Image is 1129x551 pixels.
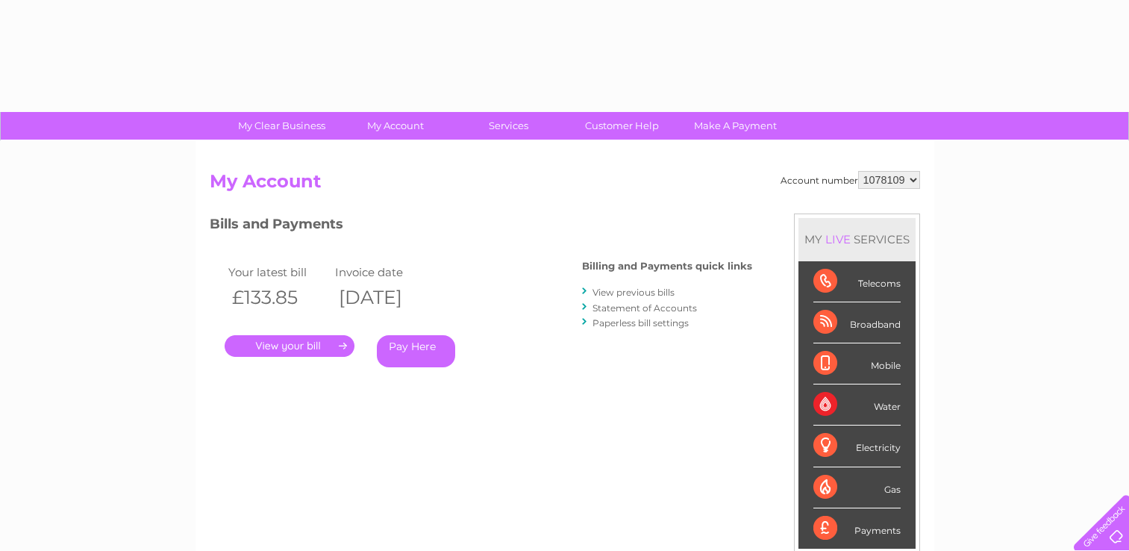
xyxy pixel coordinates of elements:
[798,218,916,261] div: MY SERVICES
[781,171,920,189] div: Account number
[377,335,455,367] a: Pay Here
[447,112,570,140] a: Services
[220,112,343,140] a: My Clear Business
[813,302,901,343] div: Broadband
[225,282,332,313] th: £133.85
[674,112,797,140] a: Make A Payment
[592,302,697,314] a: Statement of Accounts
[592,287,675,298] a: View previous bills
[813,508,901,549] div: Payments
[210,171,920,199] h2: My Account
[334,112,457,140] a: My Account
[592,317,689,329] a: Paperless bill settings
[822,232,854,246] div: LIVE
[560,112,684,140] a: Customer Help
[210,214,752,240] h3: Bills and Payments
[813,467,901,508] div: Gas
[813,261,901,302] div: Telecoms
[225,262,332,282] td: Your latest bill
[331,262,439,282] td: Invoice date
[813,426,901,467] div: Electricity
[813,343,901,385] div: Mobile
[582,261,752,272] h4: Billing and Payments quick links
[813,385,901,426] div: Water
[331,282,439,313] th: [DATE]
[225,335,354,357] a: .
